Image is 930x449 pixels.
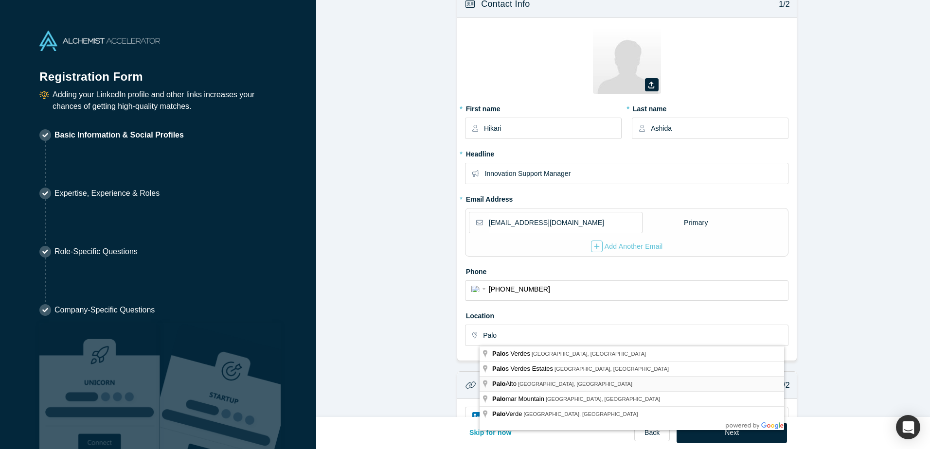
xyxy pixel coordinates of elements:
button: Add Another Email [590,240,663,253]
p: Adding your LinkedIn profile and other links increases your chances of getting high-quality matches. [53,89,277,112]
label: Last name [632,101,788,114]
label: Phone [465,263,789,277]
p: Expertise, Experience & Roles [54,188,160,199]
span: s Verdes Estates [492,365,554,372]
h1: Registration Form [39,58,277,86]
span: Palo [492,410,505,417]
label: Headline [465,146,789,159]
span: [GEOGRAPHIC_DATA], [GEOGRAPHIC_DATA] [554,366,669,372]
span: [GEOGRAPHIC_DATA], [GEOGRAPHIC_DATA] [546,396,660,402]
span: Palo [492,350,505,357]
span: s Verdes [492,350,532,357]
span: Verde [492,410,523,417]
span: Palo [492,395,505,402]
p: Role-Specific Questions [54,246,138,258]
button: Skip for now [459,423,522,443]
input: Partner, CEO [485,163,788,184]
span: [GEOGRAPHIC_DATA], [GEOGRAPHIC_DATA] [523,411,638,417]
div: Primary [683,214,709,231]
input: Enter a location [483,325,787,345]
div: Add Another Email [591,241,663,252]
img: Profile user default [593,26,661,94]
a: Back [634,424,670,441]
button: Next [677,423,787,443]
p: Company-Specific Questions [54,304,155,316]
span: [GEOGRAPHIC_DATA], [GEOGRAPHIC_DATA] [532,351,646,357]
img: LinkedIn icon [472,412,484,424]
span: mar Mountain [492,395,546,402]
span: Alto [492,380,518,387]
span: Palo [492,365,505,372]
label: First name [465,101,622,114]
p: Basic Information & Social Profiles [54,129,184,141]
label: Location [465,308,789,321]
span: [GEOGRAPHIC_DATA], [GEOGRAPHIC_DATA] [518,381,632,387]
span: Palo [492,380,505,387]
p: 2/2 [774,380,790,391]
img: Alchemist Accelerator Logo [39,31,160,51]
label: Email Address [465,191,513,205]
